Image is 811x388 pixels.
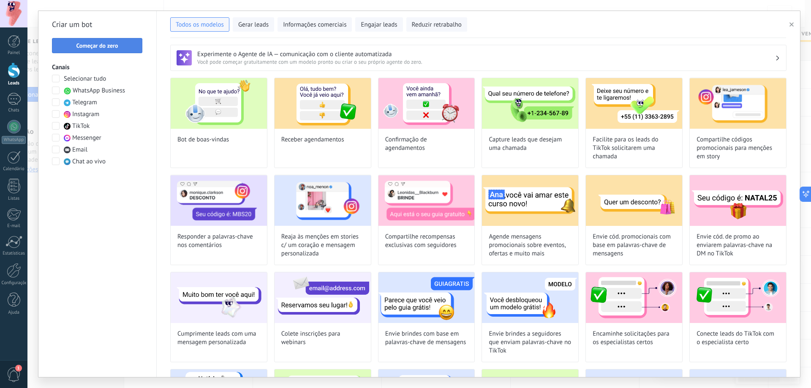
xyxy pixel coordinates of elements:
button: Reduzir retrabalho [406,17,467,32]
span: Bot de boas-vindas [177,136,229,144]
img: Agende mensagens promocionais sobre eventos, ofertas e muito mais [482,175,578,226]
div: Configurações [2,280,26,286]
div: E-mail [2,223,26,229]
span: Encaminhe solicitações para os especialistas certos [593,330,675,347]
span: Reduzir retrabalho [412,21,462,29]
span: Envie brindes a seguidores que enviam palavras-chave no TikTok [489,330,572,355]
span: Responder a palavras-chave nos comentários [177,233,260,250]
h2: Criar um bot [52,18,143,31]
span: Instagram [72,110,99,119]
span: Colete inscrições para webinars [281,330,364,347]
img: Conecte leads do TikTok com o especialista certo [690,272,786,323]
div: Listas [2,196,26,201]
h3: Canais [52,63,143,71]
span: Messenger [72,134,101,142]
button: Todos os modelos [170,17,229,32]
button: Informações comerciais [278,17,352,32]
span: Email [72,146,87,154]
img: Envie cód. promocionais com base em palavras-chave de mensagens [586,175,682,226]
img: Receber agendamentos [275,78,371,129]
span: TikTok [72,122,90,130]
span: Todos os modelos [176,21,224,29]
img: Reaja às menções em stories c/ um coração e mensagem personalizada [275,175,371,226]
div: Leads [2,81,26,86]
span: Informações comerciais [283,21,346,29]
img: Confirmação de agendamentos [378,78,475,129]
span: Compartilhe recompensas exclusivas com seguidores [385,233,468,250]
span: Envie cód. de promo ao enviarem palavras-chave na DM no TikTok [697,233,779,258]
img: Cumprimente leads com uma mensagem personalizada [171,272,267,323]
div: Calendário [2,166,26,172]
div: Chats [2,108,26,113]
span: Engajar leads [361,21,397,29]
img: Compartilhe recompensas exclusivas com seguidores [378,175,475,226]
img: Envie cód. de promo ao enviarem palavras-chave na DM no TikTok [690,175,786,226]
span: Facilite para os leads do TikTok solicitarem uma chamada [593,136,675,161]
span: Chat ao vivo [72,157,106,166]
img: Colete inscrições para webinars [275,272,371,323]
span: Confirmação de agendamentos [385,136,468,152]
div: Painel [2,50,26,56]
span: Cumprimente leads com uma mensagem personalizada [177,330,260,347]
h3: Experimente o Agente de IA — comunicação com o cliente automatizada [197,50,775,58]
div: Ajuda [2,310,26,315]
span: Envie cód. promocionais com base em palavras-chave de mensagens [593,233,675,258]
span: Conecte leads do TikTok com o especialista certo [697,330,779,347]
img: Capture leads que desejam uma chamada [482,78,578,129]
span: WhatsApp Business [73,87,125,95]
img: Encaminhe solicitações para os especialistas certos [586,272,682,323]
span: Você pode começar gratuitamente com um modelo pronto ou criar o seu próprio agente do zero. [197,58,775,65]
span: Agende mensagens promocionais sobre eventos, ofertas e muito mais [489,233,572,258]
img: Envie brindes com base em palavras-chave de mensagens [378,272,475,323]
span: Receber agendamentos [281,136,344,144]
span: Envie brindes com base em palavras-chave de mensagens [385,330,468,347]
span: 1 [15,365,22,372]
img: Facilite para os leads do TikTok solicitarem uma chamada [586,78,682,129]
div: Estatísticas [2,251,26,256]
span: Capture leads que desejam uma chamada [489,136,572,152]
span: Selecionar tudo [64,75,106,83]
img: Responder a palavras-chave nos comentários [171,175,267,226]
button: Engajar leads [355,17,403,32]
button: Começar do zero [52,38,142,53]
img: Compartilhe códigos promocionais para menções em story [690,78,786,129]
button: Gerar leads [233,17,274,32]
img: Bot de boas-vindas [171,78,267,129]
img: Envie brindes a seguidores que enviam palavras-chave no TikTok [482,272,578,323]
span: Telegram [72,98,97,107]
span: Reaja às menções em stories c/ um coração e mensagem personalizada [281,233,364,258]
span: Gerar leads [238,21,269,29]
span: Compartilhe códigos promocionais para menções em story [697,136,779,161]
span: Começar do zero [76,43,118,49]
div: WhatsApp [2,136,26,144]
